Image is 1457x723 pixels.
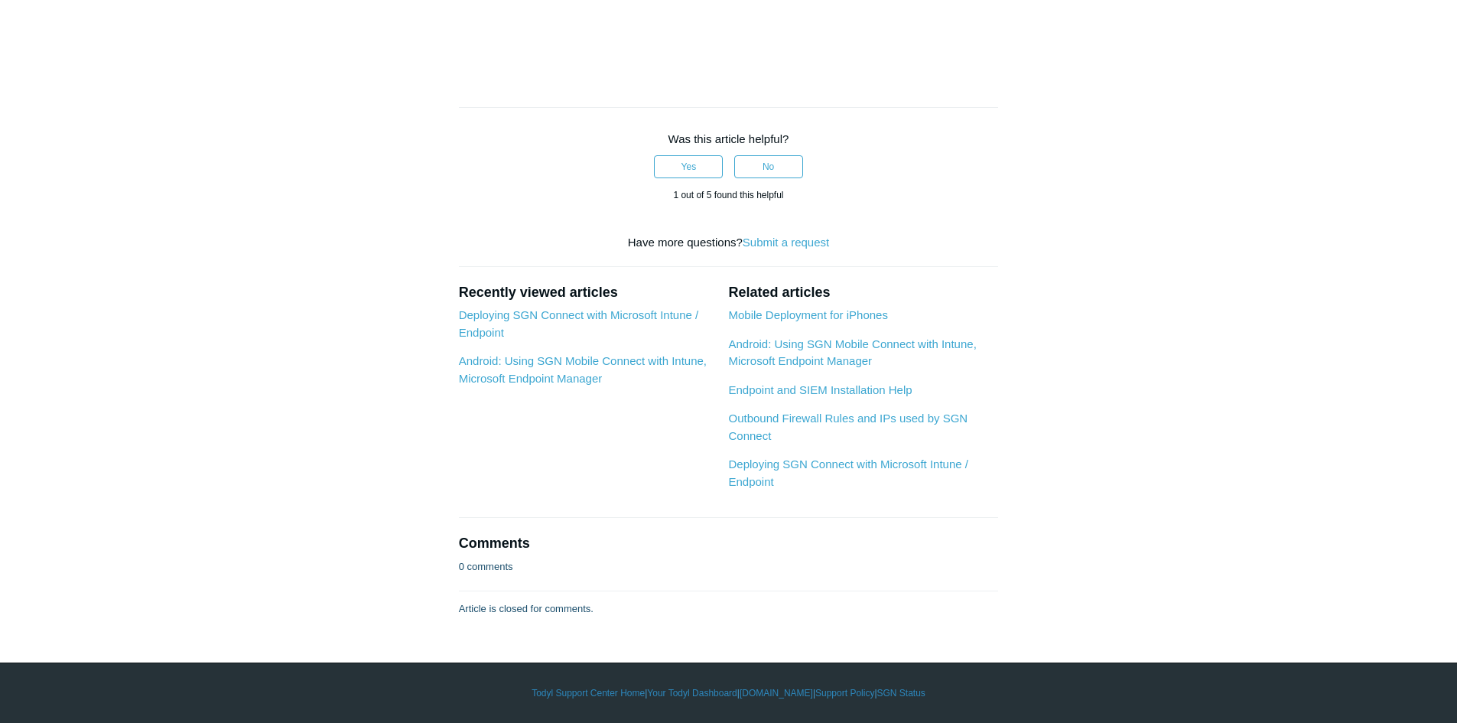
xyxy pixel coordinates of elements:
[877,686,925,700] a: SGN Status
[673,190,783,200] span: 1 out of 5 found this helpful
[728,458,968,488] a: Deploying SGN Connect with Microsoft Intune / Endpoint
[815,686,874,700] a: Support Policy
[740,686,813,700] a: [DOMAIN_NAME]
[728,337,976,368] a: Android: Using SGN Mobile Connect with Intune, Microsoft Endpoint Manager
[728,383,912,396] a: Endpoint and SIEM Installation Help
[459,601,594,617] p: Article is closed for comments.
[532,686,645,700] a: Todyl Support Center Home
[728,412,968,442] a: Outbound Firewall Rules and IPs used by SGN Connect
[728,308,887,321] a: Mobile Deployment for iPhones
[459,559,513,575] p: 0 comments
[654,155,723,178] button: This article was helpful
[459,308,698,339] a: Deploying SGN Connect with Microsoft Intune / Endpoint
[459,282,714,303] h2: Recently viewed articles
[459,234,999,252] div: Have more questions?
[743,236,829,249] a: Submit a request
[459,354,707,385] a: Android: Using SGN Mobile Connect with Intune, Microsoft Endpoint Manager
[285,686,1172,700] div: | | | |
[734,155,803,178] button: This article was not helpful
[668,132,789,145] span: Was this article helpful?
[728,282,998,303] h2: Related articles
[647,686,737,700] a: Your Todyl Dashboard
[459,533,999,554] h2: Comments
